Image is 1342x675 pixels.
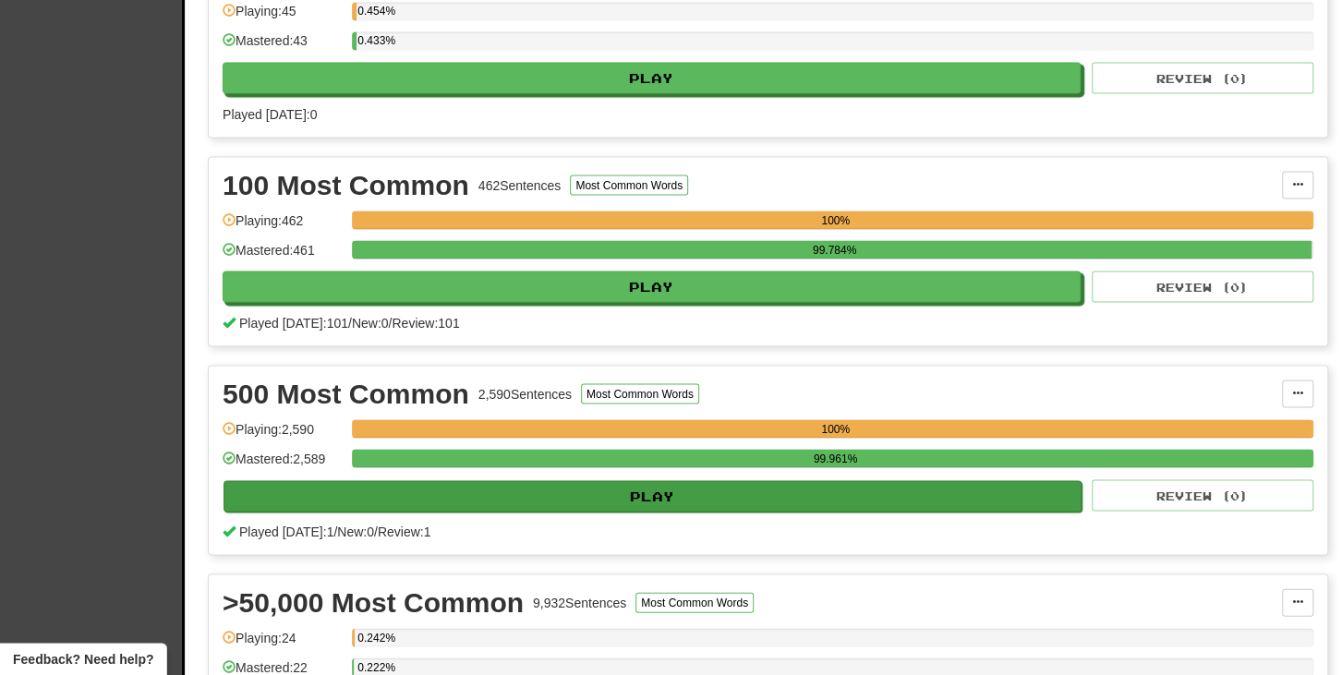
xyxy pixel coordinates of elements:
button: Review (0) [1092,479,1313,511]
div: 462 Sentences [478,175,562,194]
div: >50,000 Most Common [223,588,524,616]
span: / [374,524,378,538]
div: 500 Most Common [223,380,469,407]
div: 2,590 Sentences [478,384,572,403]
span: Open feedback widget [13,650,153,669]
span: / [348,315,352,330]
div: Playing: 45 [223,2,343,32]
button: Review (0) [1092,271,1313,302]
div: Playing: 462 [223,211,343,241]
div: 99.784% [357,240,1311,259]
div: Mastered: 2,589 [223,449,343,479]
div: 9,932 Sentences [533,593,626,611]
button: Most Common Words [635,592,754,612]
span: Played [DATE]: 101 [239,315,348,330]
div: 100 Most Common [223,171,469,199]
div: Playing: 24 [223,628,343,658]
div: 99.961% [357,449,1312,467]
span: Played [DATE]: 1 [239,524,333,538]
div: 100% [357,419,1313,438]
button: Most Common Words [570,175,688,195]
span: Review: 101 [392,315,459,330]
span: New: 0 [337,524,374,538]
span: / [389,315,393,330]
button: Play [224,480,1082,512]
button: Review (0) [1092,62,1313,93]
div: Playing: 2,590 [223,419,343,450]
div: 100% [357,211,1313,229]
span: Played [DATE]: 0 [223,106,317,121]
button: Play [223,271,1081,302]
span: / [333,524,337,538]
button: Play [223,62,1081,93]
span: Review: 1 [378,524,431,538]
div: Mastered: 461 [223,240,343,271]
div: Mastered: 43 [223,31,343,62]
span: New: 0 [352,315,389,330]
button: Most Common Words [581,383,699,404]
